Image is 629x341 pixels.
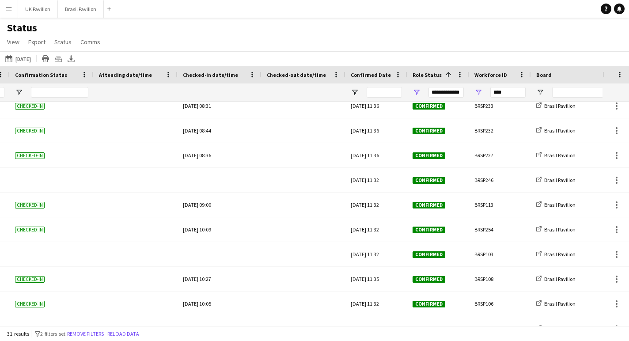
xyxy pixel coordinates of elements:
[544,152,576,159] span: Brasil Pavilion
[345,168,407,192] div: [DATE] 11:32
[474,72,507,78] span: Workforce ID
[469,143,531,167] div: BRSP227
[4,53,33,64] button: [DATE]
[351,72,391,78] span: Confirmed Date
[25,36,49,48] a: Export
[183,267,256,291] div: [DATE] 10:27
[53,53,64,64] app-action-btn: Crew files as ZIP
[351,88,359,96] button: Open Filter Menu
[345,217,407,242] div: [DATE] 11:32
[536,226,576,233] a: Brasil Pavilion
[15,103,45,110] span: Checked-in
[7,38,19,46] span: View
[99,72,152,78] span: Attending date/time
[31,87,88,98] input: Confirmation Status Filter Input
[66,53,76,64] app-action-btn: Export XLSX
[536,251,576,258] a: Brasil Pavilion
[544,201,576,208] span: Brasil Pavilion
[536,325,576,332] a: Brasil Pavilion
[106,329,141,339] button: Reload data
[544,251,576,258] span: Brasil Pavilion
[536,102,576,109] a: Brasil Pavilion
[469,168,531,192] div: BRSP246
[413,103,445,110] span: Confirmed
[183,193,256,217] div: [DATE] 09:00
[544,177,576,183] span: Brasil Pavilion
[65,329,106,339] button: Remove filters
[345,267,407,291] div: [DATE] 11:35
[536,177,576,183] a: Brasil Pavilion
[413,128,445,134] span: Confirmed
[15,152,45,159] span: Checked-in
[267,72,326,78] span: Checked-out date/time
[536,88,544,96] button: Open Filter Menu
[345,316,407,341] div: [DATE] 11:35
[15,72,67,78] span: Confirmation Status
[183,316,256,341] div: [DATE] 11:04
[15,88,23,96] button: Open Filter Menu
[183,143,256,167] div: [DATE] 08:36
[345,242,407,266] div: [DATE] 11:32
[58,0,104,18] button: Brasil Pavilion
[469,118,531,143] div: BRSP232
[15,128,45,134] span: Checked-in
[345,143,407,167] div: [DATE] 11:36
[40,53,51,64] app-action-btn: Print
[80,38,100,46] span: Comms
[413,202,445,208] span: Confirmed
[544,102,576,109] span: Brasil Pavilion
[536,300,576,307] a: Brasil Pavilion
[536,201,576,208] a: Brasil Pavilion
[15,301,45,307] span: Checked-in
[345,118,407,143] div: [DATE] 11:36
[544,127,576,134] span: Brasil Pavilion
[469,193,531,217] div: BRSP113
[345,193,407,217] div: [DATE] 11:32
[544,300,576,307] span: Brasil Pavilion
[490,87,526,98] input: Workforce ID Filter Input
[413,72,442,78] span: Role Status
[345,292,407,316] div: [DATE] 11:32
[183,217,256,242] div: [DATE] 10:09
[413,301,445,307] span: Confirmed
[413,177,445,184] span: Confirmed
[413,276,445,283] span: Confirmed
[183,94,256,118] div: [DATE] 08:31
[536,276,576,282] a: Brasil Pavilion
[15,227,45,233] span: Checked-in
[51,36,75,48] a: Status
[413,251,445,258] span: Confirmed
[474,88,482,96] button: Open Filter Menu
[40,330,65,337] span: 2 filters set
[4,36,23,48] a: View
[18,0,58,18] button: UK Pavilion
[183,118,256,143] div: [DATE] 08:44
[536,72,552,78] span: Board
[469,292,531,316] div: BRSP106
[413,152,445,159] span: Confirmed
[469,217,531,242] div: BRSP254
[544,226,576,233] span: Brasil Pavilion
[469,242,531,266] div: BRSP103
[54,38,72,46] span: Status
[552,87,614,98] input: Board Filter Input
[413,227,445,233] span: Confirmed
[15,202,45,208] span: Checked-in
[367,87,402,98] input: Confirmed Date Filter Input
[536,127,576,134] a: Brasil Pavilion
[77,36,104,48] a: Comms
[469,267,531,291] div: BRSP108
[183,72,238,78] span: Checked-in date/time
[345,94,407,118] div: [DATE] 11:36
[544,325,576,332] span: Brasil Pavilion
[15,276,45,283] span: Checked-in
[469,316,531,341] div: BRSP107
[469,94,531,118] div: BRSP233
[28,38,45,46] span: Export
[413,88,421,96] button: Open Filter Menu
[544,276,576,282] span: Brasil Pavilion
[183,292,256,316] div: [DATE] 10:05
[536,152,576,159] a: Brasil Pavilion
